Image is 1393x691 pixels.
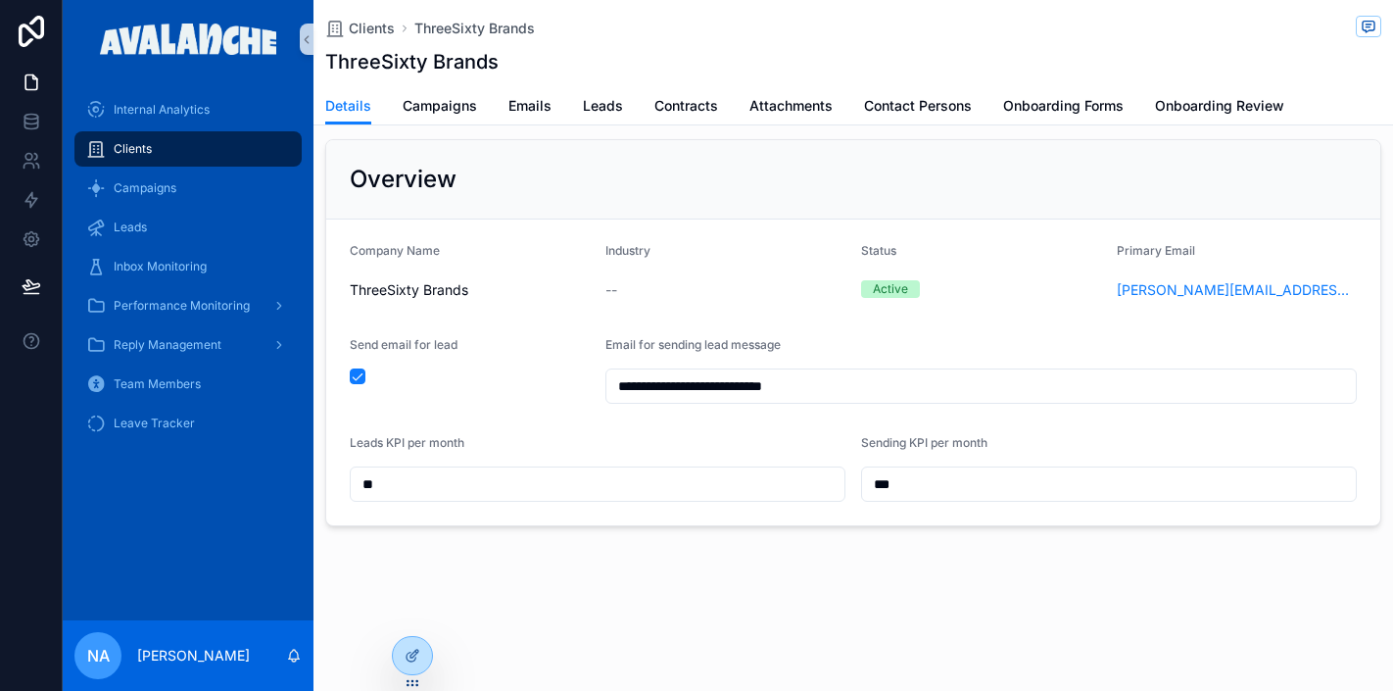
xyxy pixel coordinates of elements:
span: Clients [349,19,395,38]
a: Onboarding Review [1155,88,1284,127]
a: Attachments [749,88,833,127]
span: Status [861,243,896,258]
span: Contracts [654,96,718,116]
span: NA [87,644,110,667]
a: Reply Management [74,327,302,363]
a: Leads [583,88,623,127]
span: -- [605,280,617,300]
span: Emails [508,96,552,116]
span: Clients [114,141,152,157]
span: Inbox Monitoring [114,259,207,274]
span: Onboarding Forms [1003,96,1124,116]
a: Onboarding Forms [1003,88,1124,127]
span: Leads [583,96,623,116]
div: scrollable content [63,78,313,467]
h2: Overview [350,164,456,195]
span: Attachments [749,96,833,116]
a: Campaigns [403,88,477,127]
span: Campaigns [114,180,176,196]
span: Industry [605,243,650,258]
a: Contracts [654,88,718,127]
span: Send email for lead [350,337,457,352]
a: Leads [74,210,302,245]
a: Clients [74,131,302,167]
p: [PERSON_NAME] [137,646,250,666]
a: Team Members [74,367,302,402]
a: Inbox Monitoring [74,249,302,284]
div: Active [873,280,908,298]
a: [PERSON_NAME][EMAIL_ADDRESS][DOMAIN_NAME] [1117,280,1357,300]
a: Leave Tracker [74,406,302,441]
span: Onboarding Review [1155,96,1284,116]
span: Contact Persons [864,96,972,116]
span: Leave Tracker [114,416,195,431]
span: Performance Monitoring [114,298,250,314]
a: Campaigns [74,171,302,206]
span: Reply Management [114,337,221,353]
span: ThreeSixty Brands [350,280,590,300]
a: Contact Persons [864,88,972,127]
a: Emails [508,88,552,127]
a: Details [325,88,371,125]
h1: ThreeSixty Brands [325,48,499,75]
a: Clients [325,19,395,38]
span: Team Members [114,376,201,392]
span: Internal Analytics [114,102,210,118]
span: Campaigns [403,96,477,116]
a: Internal Analytics [74,92,302,127]
span: Email for sending lead message [605,337,781,352]
a: Performance Monitoring [74,288,302,323]
a: ThreeSixty Brands [414,19,535,38]
span: Primary Email [1117,243,1195,258]
span: Details [325,96,371,116]
span: Sending KPI per month [861,435,987,450]
span: Leads KPI per month [350,435,464,450]
span: Leads [114,220,147,235]
img: App logo [100,24,277,55]
span: Company Name [350,243,440,258]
